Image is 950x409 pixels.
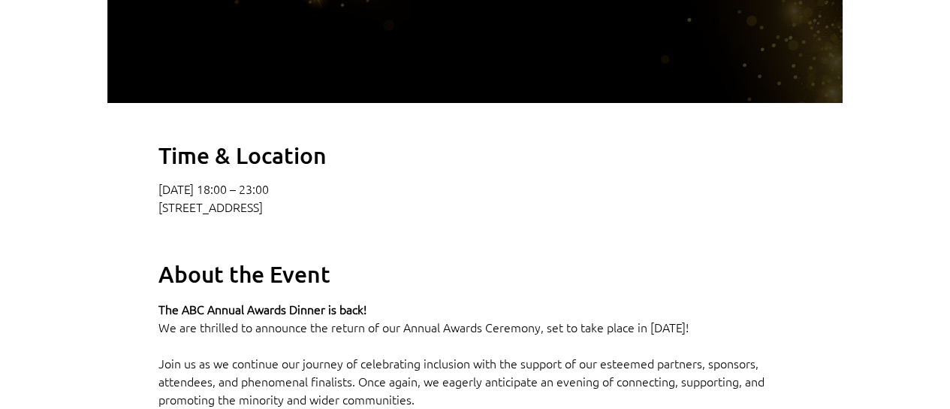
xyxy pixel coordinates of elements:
span: The ABC Annual Awards Dinner is back! [158,301,366,317]
p: [DATE] 18:00 – 23:00 [158,181,792,196]
h2: About the Event [158,259,792,289]
span: Join us as we continue our journey of celebrating inclusion with the support of our esteemed part... [158,355,768,407]
h2: Time & Location [158,141,792,170]
span: We are thrilled to announce the return of our Annual Awards Ceremony, set to take place in [DATE]! [158,319,689,335]
p: [STREET_ADDRESS] [158,199,792,214]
